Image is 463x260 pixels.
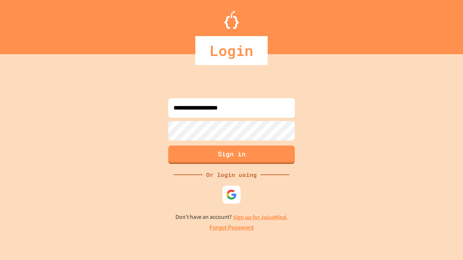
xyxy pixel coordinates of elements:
img: google-icon.svg [226,189,237,200]
div: Or login using [203,170,260,179]
div: Login [195,36,268,65]
img: Logo.svg [224,11,239,29]
a: Forgot Password [209,224,254,232]
p: Don't have an account? [175,213,288,222]
button: Sign in [168,146,295,164]
a: Sign up for JuiceMind. [233,213,288,221]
